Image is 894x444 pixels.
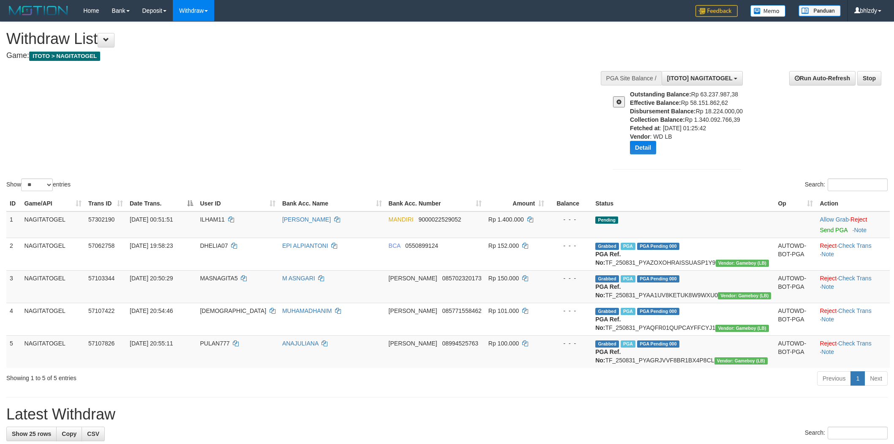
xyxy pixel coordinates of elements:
[200,340,229,347] span: PULAN777
[389,216,414,223] span: MANDIRI
[442,275,481,282] span: Copy 085702320173 to clipboard
[820,216,848,223] a: Allow Grab
[595,340,619,348] span: Grabbed
[857,71,881,85] a: Stop
[816,335,890,368] td: · ·
[820,227,847,233] a: Send PGA
[6,30,588,47] h1: Withdraw List
[601,71,662,85] div: PGA Site Balance /
[85,196,126,211] th: Trans ID: activate to sort column ascending
[718,292,771,299] span: Vendor URL: https://dashboard.q2checkout.com/secure
[595,217,618,224] span: Pending
[592,270,774,303] td: TF_250831_PYAA1UV8KETUK8W9WXU0
[6,335,21,368] td: 5
[130,216,173,223] span: [DATE] 00:51:51
[828,178,888,191] input: Search:
[595,243,619,250] span: Grabbed
[715,325,769,332] span: Vendor URL: https://dashboard.q2checkout.com/secure
[130,307,173,314] span: [DATE] 20:54:46
[805,178,888,191] label: Search:
[6,211,21,238] td: 1
[820,275,837,282] a: Reject
[789,71,856,85] a: Run Auto-Refresh
[21,178,53,191] select: Showentries
[621,308,635,315] span: Marked by bhlcs1
[385,196,485,211] th: Bank Acc. Number: activate to sort column ascending
[548,196,592,211] th: Balance
[821,251,834,258] a: Note
[821,316,834,323] a: Note
[637,308,679,315] span: PGA Pending
[838,340,872,347] a: Check Trans
[389,275,437,282] span: [PERSON_NAME]
[595,251,621,266] b: PGA Ref. No:
[838,275,872,282] a: Check Trans
[595,348,621,364] b: PGA Ref. No:
[817,371,851,386] a: Previous
[838,242,872,249] a: Check Trans
[442,340,478,347] span: Copy 08994525763 to clipboard
[6,178,71,191] label: Show entries
[551,307,589,315] div: - - -
[21,238,85,270] td: NAGITATOGEL
[130,275,173,282] span: [DATE] 20:50:29
[56,427,82,441] a: Copy
[21,303,85,335] td: NAGITATOGEL
[805,427,888,439] label: Search:
[630,108,696,115] b: Disbursement Balance:
[621,340,635,348] span: Marked by bhlcs1
[6,4,71,17] img: MOTION_logo.png
[200,307,266,314] span: [DEMOGRAPHIC_DATA]
[6,406,888,423] h1: Latest Withdraw
[799,5,841,16] img: panduan.png
[820,216,850,223] span: ·
[389,307,437,314] span: [PERSON_NAME]
[282,242,328,249] a: EPI ALPIANTONI
[816,303,890,335] td: · ·
[29,52,100,61] span: ITOTO > NAGITATOGEL
[774,196,816,211] th: Op: activate to sort column ascending
[774,335,816,368] td: AUTOWD-BOT-PGA
[551,215,589,224] div: - - -
[87,430,99,437] span: CSV
[405,242,438,249] span: Copy 0550899124 to clipboard
[816,270,890,303] td: · ·
[21,270,85,303] td: NAGITATOGEL
[816,238,890,270] td: · ·
[6,196,21,211] th: ID
[595,283,621,299] b: PGA Ref. No:
[864,371,888,386] a: Next
[418,216,461,223] span: Copy 9000022529052 to clipboard
[282,307,332,314] a: MUHAMADHANIM
[637,340,679,348] span: PGA Pending
[714,357,768,365] span: Vendor URL: https://dashboard.q2checkout.com/secure
[488,340,519,347] span: Rp 100.000
[750,5,786,17] img: Button%20Memo.svg
[126,196,196,211] th: Date Trans.: activate to sort column descending
[637,243,679,250] span: PGA Pending
[820,307,837,314] a: Reject
[200,216,224,223] span: ILHAM11
[774,238,816,270] td: AUTOWD-BOT-PGA
[488,307,519,314] span: Rp 101.000
[130,242,173,249] span: [DATE] 19:58:23
[630,125,660,132] b: Fetched at
[488,242,519,249] span: Rp 152.000
[716,260,769,267] span: Vendor URL: https://dashboard.q2checkout.com/secure
[850,371,865,386] a: 1
[389,340,437,347] span: [PERSON_NAME]
[6,52,588,60] h4: Game:
[838,307,872,314] a: Check Trans
[637,275,679,282] span: PGA Pending
[442,307,481,314] span: Copy 085771558462 to clipboard
[551,241,589,250] div: - - -
[21,211,85,238] td: NAGITATOGEL
[62,430,76,437] span: Copy
[630,99,681,106] b: Effective Balance:
[551,339,589,348] div: - - -
[820,340,837,347] a: Reject
[130,340,173,347] span: [DATE] 20:55:11
[485,196,548,211] th: Amount: activate to sort column ascending
[774,270,816,303] td: AUTOWD-BOT-PGA
[488,275,519,282] span: Rp 150.000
